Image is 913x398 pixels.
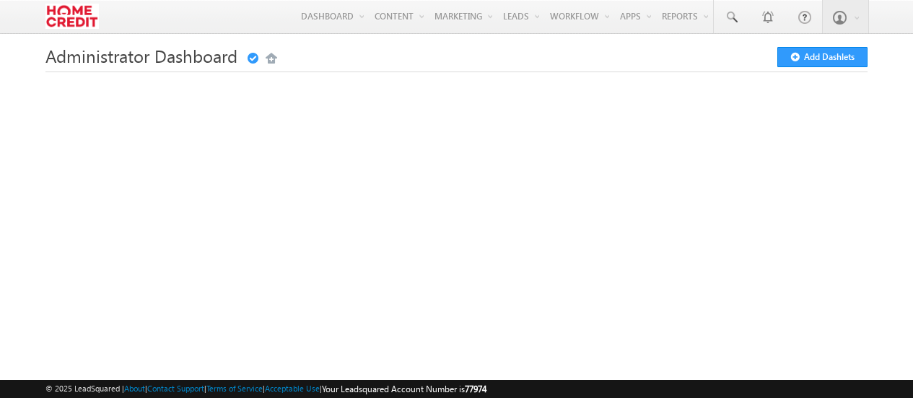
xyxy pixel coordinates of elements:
span: Administrator Dashboard [45,44,237,67]
a: Acceptable Use [265,384,320,393]
span: Your Leadsquared Account Number is [322,384,486,394]
a: About [124,384,145,393]
a: Contact Support [147,384,204,393]
img: Custom Logo [45,4,98,29]
span: 77974 [465,384,486,394]
span: © 2025 LeadSquared | | | | | [45,382,486,396]
a: Terms of Service [206,384,263,393]
button: Add Dashlets [777,47,868,67]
